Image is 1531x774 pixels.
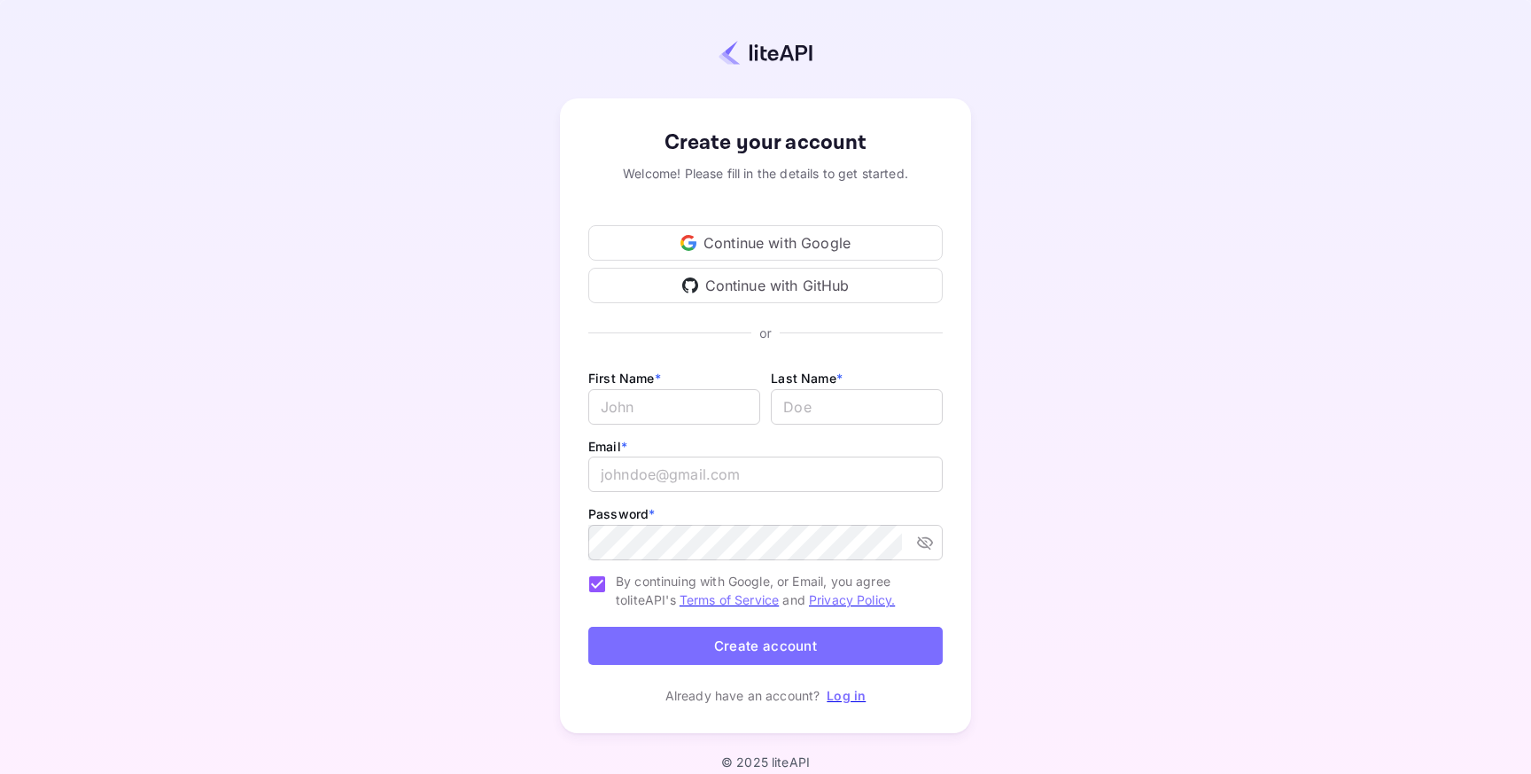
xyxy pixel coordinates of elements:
[665,686,820,705] p: Already have an account?
[771,389,943,425] input: Doe
[827,688,866,703] a: Log in
[680,592,779,607] a: Terms of Service
[719,40,812,66] img: liteapi
[616,572,929,609] span: By continuing with Google, or Email, you agree to liteAPI's and
[588,164,943,183] div: Welcome! Please fill in the details to get started.
[809,592,895,607] a: Privacy Policy.
[771,371,843,386] label: Last Name
[588,389,760,425] input: John
[588,439,627,454] label: Email
[909,527,941,559] button: toggle password visibility
[721,754,810,770] p: © 2025 liteAPI
[588,127,943,159] div: Create your account
[588,457,943,492] input: johndoe@gmail.com
[588,225,943,261] div: Continue with Google
[588,371,661,386] label: First Name
[588,506,655,521] label: Password
[588,268,943,303] div: Continue with GitHub
[588,627,943,665] button: Create account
